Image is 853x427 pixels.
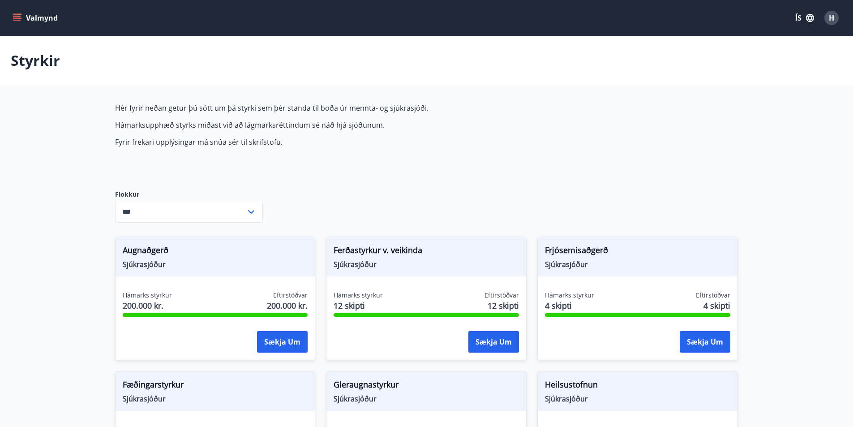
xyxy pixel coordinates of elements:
span: H [829,13,834,23]
span: Sjúkrasjóður [545,394,730,404]
span: Eftirstöðvar [484,291,519,300]
span: Sjúkrasjóður [334,394,519,404]
button: Sækja um [680,331,730,353]
span: Sjúkrasjóður [123,394,308,404]
span: Eftirstöðvar [696,291,730,300]
span: Hámarks styrkur [123,291,172,300]
span: 4 skipti [703,300,730,311]
label: Flokkur [115,190,263,199]
button: Sækja um [257,331,308,353]
button: H [821,7,842,29]
span: Frjósemisaðgerð [545,244,730,259]
span: 12 skipti [334,300,383,311]
span: 4 skipti [545,300,594,311]
button: Sækja um [468,331,519,353]
span: Heilsustofnun [545,379,730,394]
span: Hámarks styrkur [334,291,383,300]
p: Hámarksupphæð styrks miðast við að lágmarksréttindum sé náð hjá sjóðunum. [115,120,538,130]
span: Ferðastyrkur v. veikinda [334,244,519,259]
span: Sjúkrasjóður [545,259,730,269]
span: Sjúkrasjóður [123,259,308,269]
p: Styrkir [11,51,60,70]
button: menu [11,10,61,26]
button: ÍS [790,10,819,26]
span: 200.000 kr. [267,300,308,311]
span: Hámarks styrkur [545,291,594,300]
span: 12 skipti [488,300,519,311]
span: Fæðingarstyrkur [123,379,308,394]
span: 200.000 kr. [123,300,172,311]
p: Hér fyrir neðan getur þú sótt um þá styrki sem þér standa til boða úr mennta- og sjúkrasjóði. [115,103,538,113]
span: Eftirstöðvar [273,291,308,300]
p: Fyrir frekari upplýsingar má snúa sér til skrifstofu. [115,137,538,147]
span: Gleraugnastyrkur [334,379,519,394]
span: Sjúkrasjóður [334,259,519,269]
span: Augnaðgerð [123,244,308,259]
